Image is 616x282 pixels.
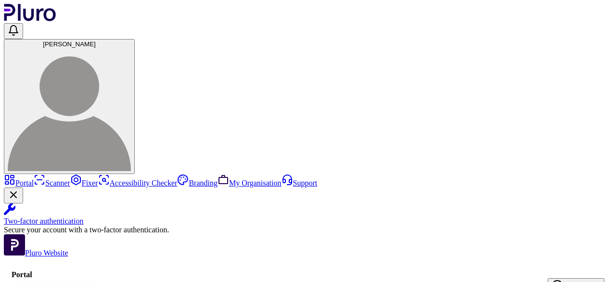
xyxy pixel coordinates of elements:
a: Open Pluro Website [4,249,68,257]
a: Fixer [70,179,98,187]
div: Two-factor authentication [4,217,612,226]
img: Bellon Sara [8,48,131,171]
button: Close Two-factor authentication notification [4,188,23,203]
a: Logo [4,14,56,23]
div: Secure your account with a two-factor authentication. [4,226,612,234]
h1: Portal [12,270,604,279]
a: Two-factor authentication [4,203,612,226]
button: Open notifications, you have undefined new notifications [4,23,23,39]
aside: Sidebar menu [4,174,612,257]
a: Portal [4,179,34,187]
button: [PERSON_NAME]Bellon Sara [4,39,135,174]
a: Branding [177,179,218,187]
a: Scanner [34,179,70,187]
a: Accessibility Checker [98,179,178,187]
a: My Organisation [218,179,282,187]
a: Support [282,179,318,187]
span: [PERSON_NAME] [43,40,96,48]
